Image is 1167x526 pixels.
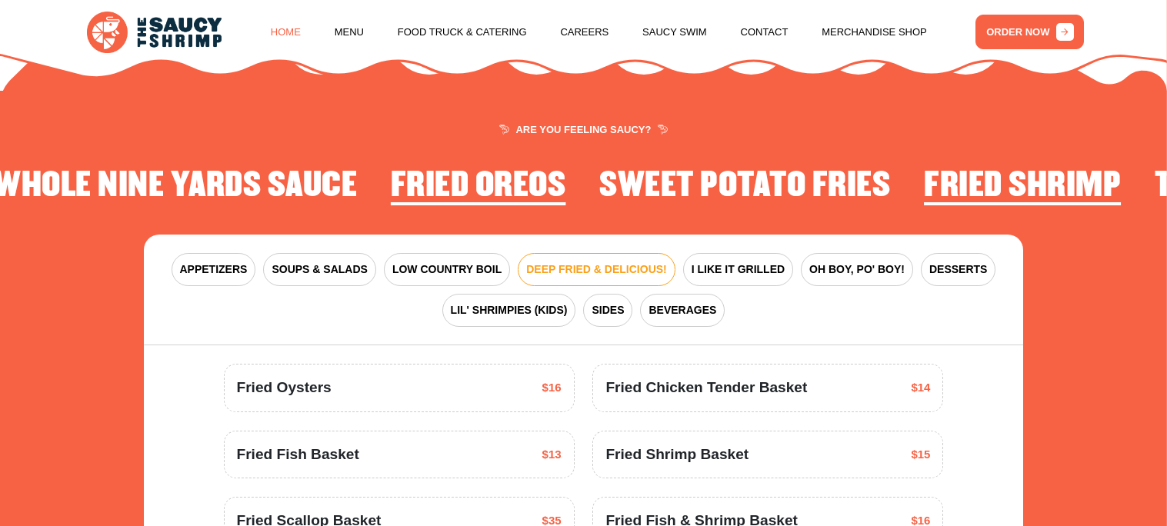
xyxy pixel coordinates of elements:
button: DEEP FRIED & DELICIOUS! [518,253,675,286]
a: Saucy Swim [642,3,707,62]
button: I LIKE IT GRILLED [683,253,793,286]
a: Menu [335,3,364,62]
span: $14 [911,379,930,397]
li: 1 of 4 [924,167,1121,210]
span: DEEP FRIED & DELICIOUS! [526,261,667,278]
span: DESSERTS [929,261,987,278]
h2: Fried Shrimp [924,167,1121,205]
span: SOUPS & SALADS [272,261,367,278]
button: OH BOY, PO' BOY! [801,253,913,286]
img: logo [87,12,222,52]
span: APPETIZERS [180,261,248,278]
a: ORDER NOW [975,15,1084,49]
button: BEVERAGES [640,294,725,327]
li: 3 of 4 [391,167,566,210]
button: SIDES [583,294,632,327]
h2: Sweet Potato Fries [599,167,890,205]
span: Fried Fish Basket [237,444,359,466]
span: I LIKE IT GRILLED [692,261,785,278]
a: Merchandise Shop [822,3,927,62]
button: LIL' SHRIMPIES (KIDS) [442,294,576,327]
span: $13 [542,446,562,464]
span: $15 [911,446,930,464]
button: LOW COUNTRY BOIL [384,253,510,286]
span: OH BOY, PO' BOY! [809,261,905,278]
a: Contact [741,3,789,62]
span: LIL' SHRIMPIES (KIDS) [451,302,568,318]
li: 4 of 4 [599,167,890,210]
span: Fried Chicken Tender Basket [605,377,807,399]
span: BEVERAGES [649,302,716,318]
span: ARE YOU FEELING SAUCY? [499,125,667,135]
span: Fried Oysters [237,377,332,399]
a: Food Truck & Catering [398,3,527,62]
button: DESSERTS [921,253,995,286]
button: SOUPS & SALADS [263,253,375,286]
span: $16 [542,379,562,397]
span: Fried Shrimp Basket [605,444,749,466]
a: Careers [560,3,609,62]
span: SIDES [592,302,624,318]
a: Home [271,3,301,62]
button: APPETIZERS [172,253,256,286]
h2: Fried Oreos [391,167,566,205]
span: LOW COUNTRY BOIL [392,261,502,278]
